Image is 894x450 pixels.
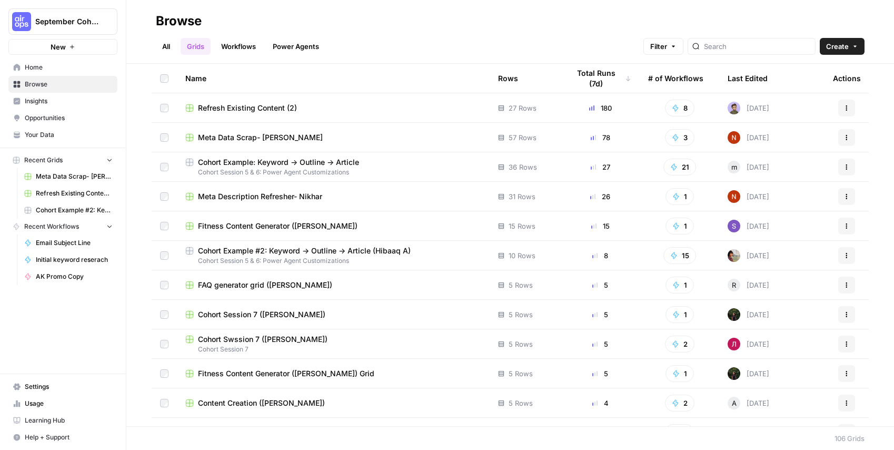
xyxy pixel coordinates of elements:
a: Opportunities [8,110,117,126]
span: Your Data [25,130,113,140]
span: AK Promo Copy [36,272,113,281]
span: Help + Support [25,433,113,442]
div: [DATE] [728,220,769,232]
span: Usage [25,399,113,408]
span: Fitness Content Generator ([PERSON_NAME]) [198,221,357,231]
div: [DATE] [728,426,769,439]
div: [DATE] [728,249,769,262]
span: Cohort Session 5 & 6: Power Agent Customizations [185,168,481,177]
div: # of Workflows [648,64,703,93]
span: Meta Description Refresher- Nikhar [198,191,322,202]
div: [DATE] [728,308,769,321]
span: FAQ generator grid ([PERSON_NAME]) [198,280,332,290]
span: 27 Rows [509,103,537,113]
a: Meta Data Scrap- [PERSON_NAME] [19,168,117,185]
span: m [731,162,737,172]
div: [DATE] [728,367,769,380]
span: 31 Rows [509,191,535,202]
a: Fitness Content Generator ([PERSON_NAME]) Grid [185,368,481,379]
span: Cohort Swssion 7 ([PERSON_NAME]) [198,334,327,345]
div: 78 [569,132,631,143]
button: 2 [665,336,694,353]
button: 1 [665,306,694,323]
img: k4mb3wfmxkkgbto4d7hszpobafmc [728,308,740,321]
button: Filter [643,38,683,55]
div: Browse [156,13,202,30]
a: Grids [181,38,211,55]
span: 5 Rows [509,339,533,349]
span: 5 Rows [509,309,533,320]
button: Recent Grids [8,152,117,168]
a: Power Agents [266,38,325,55]
span: Cohort Example #2: Keyword -> Outline -> Article (Hibaaq A) [198,246,411,256]
a: FAQ generator grid ([PERSON_NAME]) [185,280,481,290]
span: Meta Data Scrap- [PERSON_NAME] [198,132,323,143]
div: [DATE] [728,338,769,350]
div: 26 [569,191,631,202]
div: [DATE] [728,397,769,409]
img: September Cohort Logo [12,12,31,31]
img: o40g34h41o3ydjkzar3qf09tazp8 [728,338,740,350]
a: Cohort Session 7 ([PERSON_NAME]) [185,309,481,320]
button: 1 [665,218,694,234]
a: Cohort Example: Keyword -> Outline -> ArticleCohort Session 5 & 6: Power Agent Customizations [185,157,481,177]
a: Insights [8,93,117,110]
span: 57 Rows [509,132,537,143]
div: 5 [569,280,631,290]
div: 5 [569,309,631,320]
span: R [732,280,736,290]
span: Cohort Example #2: Keyword -> Outline -> Article (Hibaaq A) [36,206,113,215]
img: 4fp16ll1l9r167b2opck15oawpi4 [728,131,740,144]
button: Create [820,38,865,55]
div: 8 [569,250,631,261]
span: 5 Rows [509,398,533,408]
span: Content Creation ([PERSON_NAME]) [198,398,325,408]
a: Fitness Content Generator ([PERSON_NAME]) [185,221,481,231]
div: 180 [569,103,631,113]
div: 15 [569,221,631,231]
a: Learning Hub [8,412,117,429]
span: Cohort Session 5 & 6: Power Agent Customizations [185,256,481,266]
a: Home [8,59,117,76]
img: pus3catfw3rl0ppkcx5cn88aip2n [728,220,740,232]
span: 15 Rows [509,221,535,231]
a: Your Data [8,126,117,143]
button: 8 [665,100,694,116]
a: Content Creation ([PERSON_NAME]) [185,398,481,408]
img: k4mb3wfmxkkgbto4d7hszpobafmc [728,367,740,380]
span: Cohort Session 7 ([PERSON_NAME]) [198,309,325,320]
a: Cohort Swssion 7 ([PERSON_NAME])Cohort Session 7 [185,334,481,354]
span: Create [826,41,849,52]
button: 4 [664,424,694,441]
span: Filter [650,41,667,52]
div: Actions [833,64,861,93]
button: 1 [665,188,694,205]
span: 5 Rows [509,368,533,379]
button: Workspace: September Cohort [8,8,117,35]
span: New [51,42,66,52]
span: Settings [25,382,113,392]
div: [DATE] [728,279,769,291]
div: 106 Grids [835,433,865,444]
img: vhcss6fui7gopbnba71r9qo3omld [728,249,740,262]
div: 5 [569,339,631,349]
button: 2 [665,395,694,412]
span: September Cohort [35,16,99,27]
button: Recent Workflows [8,219,117,234]
div: [DATE] [728,131,769,144]
span: 5 Rows [509,280,533,290]
span: Home [25,63,113,72]
input: Search [704,41,811,52]
span: Insights [25,96,113,106]
span: A [732,398,737,408]
a: Settings [8,378,117,395]
div: [DATE] [728,161,769,173]
div: 4 [569,398,631,408]
img: ruybxce7esr7yef6hou754u07ter [728,102,740,114]
span: Fitness Content Generator ([PERSON_NAME]) Grid [198,368,374,379]
div: Name [185,64,481,93]
a: Cohort Example #2: Keyword -> Outline -> Article (Hibaaq A) [19,202,117,219]
a: Workflows [215,38,262,55]
span: Cohort Example: Keyword -> Outline -> Article [198,157,359,168]
span: 10 Rows [509,250,535,261]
